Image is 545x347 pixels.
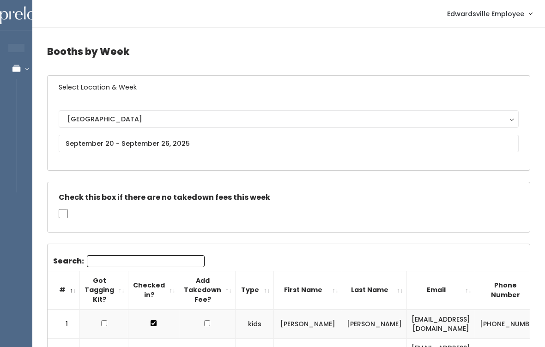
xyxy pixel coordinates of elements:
[87,255,205,267] input: Search:
[59,135,519,152] input: September 20 - September 26, 2025
[179,271,236,309] th: Add Takedown Fee?: activate to sort column ascending
[67,114,510,124] div: [GEOGRAPHIC_DATA]
[274,271,342,309] th: First Name: activate to sort column ascending
[447,9,524,19] span: Edwardsville Employee
[48,310,80,339] td: 1
[236,271,274,309] th: Type: activate to sort column ascending
[59,110,519,128] button: [GEOGRAPHIC_DATA]
[475,310,545,339] td: [PHONE_NUMBER]
[342,310,407,339] td: [PERSON_NAME]
[342,271,407,309] th: Last Name: activate to sort column ascending
[407,271,475,309] th: Email: activate to sort column ascending
[80,271,128,309] th: Got Tagging Kit?: activate to sort column ascending
[47,39,530,64] h4: Booths by Week
[274,310,342,339] td: [PERSON_NAME]
[438,4,541,24] a: Edwardsville Employee
[128,271,179,309] th: Checked in?: activate to sort column ascending
[236,310,274,339] td: kids
[475,271,545,309] th: Phone Number: activate to sort column ascending
[53,255,205,267] label: Search:
[48,271,80,309] th: #: activate to sort column descending
[48,76,530,99] h6: Select Location & Week
[59,193,519,202] h5: Check this box if there are no takedown fees this week
[407,310,475,339] td: [EMAIL_ADDRESS][DOMAIN_NAME]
